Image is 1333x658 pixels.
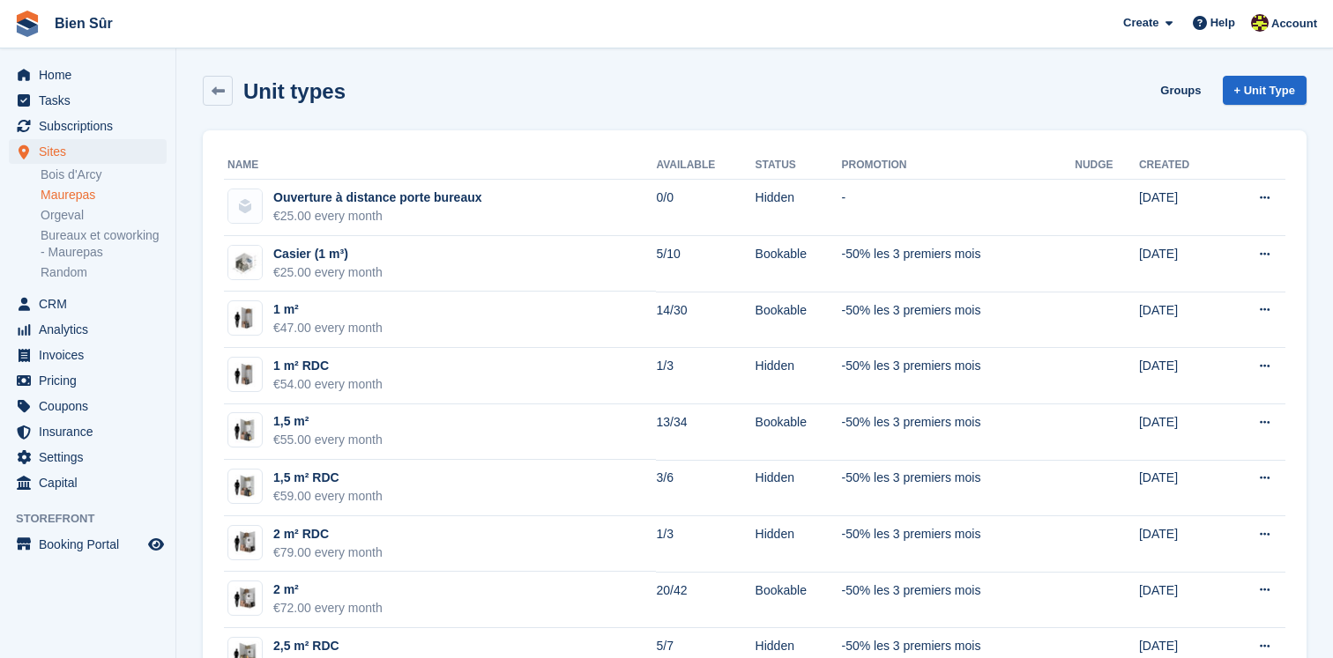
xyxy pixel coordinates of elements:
[1210,14,1235,32] span: Help
[1139,348,1224,404] td: [DATE]
[228,189,262,223] img: blank-unit-type-icon-ffbac7b88ba66c5e286b0e438baccc4b9c83835d4c34f86887a83fc20ec27e7b.svg
[841,572,1075,628] td: -50% les 3 premiers mois
[756,236,842,292] td: Bookable
[16,510,175,528] span: Storefront
[841,404,1075,461] td: -50% les 3 premiers mois
[656,180,755,236] td: 0/0
[273,357,383,375] div: 1 m² RDC
[273,300,383,319] div: 1 m²
[41,227,167,261] a: Bureaux et coworking - Maurepas
[9,368,167,393] a: menu
[656,348,755,404] td: 1/3
[841,516,1075,573] td: -50% les 3 premiers mois
[1139,572,1224,628] td: [DATE]
[41,264,167,281] a: Random
[39,114,145,138] span: Subscriptions
[273,469,383,487] div: 1,5 m² RDC
[9,343,167,367] a: menu
[1123,14,1158,32] span: Create
[228,586,262,611] img: box-2m2.jpg
[1139,292,1224,348] td: [DATE]
[273,189,482,207] div: Ouverture à distance porte bureaux
[756,404,842,461] td: Bookable
[273,637,383,655] div: 2,5 m² RDC
[9,114,167,138] a: menu
[1153,76,1208,105] a: Groups
[14,11,41,37] img: stora-icon-8386f47178a22dfd0bd8f6a31ec36ba5ce8667c1dd55bd0f319d3a0aa187defe.svg
[1139,460,1224,516] td: [DATE]
[39,445,145,469] span: Settings
[656,292,755,348] td: 14/30
[39,368,145,393] span: Pricing
[656,152,755,180] th: Available
[228,418,262,443] img: box-1,5m2.jpg
[9,317,167,342] a: menu
[756,292,842,348] td: Bookable
[1251,14,1269,32] img: Marie Tran
[39,470,145,495] span: Capital
[273,375,383,394] div: €54.00 every month
[145,534,167,555] a: Preview store
[656,236,755,292] td: 5/10
[656,460,755,516] td: 3/6
[243,79,346,103] h2: Unit types
[39,317,145,342] span: Analytics
[273,245,383,263] div: Casier (1 m³)
[228,474,262,499] img: box-1,5m2.jpg
[841,236,1075,292] td: -50% les 3 premiers mois
[656,572,755,628] td: 20/42
[841,460,1075,516] td: -50% les 3 premiers mois
[1139,236,1224,292] td: [DATE]
[9,292,167,316] a: menu
[39,63,145,87] span: Home
[1075,152,1139,180] th: Nudge
[9,419,167,444] a: menu
[656,516,755,573] td: 1/3
[224,152,656,180] th: Name
[656,404,755,461] td: 13/34
[228,362,262,388] img: box-1m2.jpg
[273,525,383,543] div: 2 m² RDC
[39,88,145,113] span: Tasks
[273,543,383,562] div: €79.00 every month
[1139,516,1224,573] td: [DATE]
[1223,76,1307,105] a: + Unit Type
[756,572,842,628] td: Bookable
[39,394,145,418] span: Coupons
[756,180,842,236] td: Hidden
[41,187,167,203] a: Maurepas
[756,460,842,516] td: Hidden
[41,207,167,224] a: Orgeval
[841,292,1075,348] td: -50% les 3 premiers mois
[273,487,383,506] div: €59.00 every month
[9,445,167,469] a: menu
[9,470,167,495] a: menu
[273,580,383,599] div: 2 m²
[9,532,167,557] a: menu
[273,412,383,431] div: 1,5 m²
[39,139,145,164] span: Sites
[9,63,167,87] a: menu
[273,263,383,282] div: €25.00 every month
[228,306,262,331] img: box-1m2.jpg
[273,207,482,225] div: €25.00 every month
[9,394,167,418] a: menu
[1271,15,1317,33] span: Account
[273,599,383,617] div: €72.00 every month
[48,9,120,38] a: Bien Sûr
[841,180,1075,236] td: -
[273,431,383,449] div: €55.00 every month
[841,152,1075,180] th: Promotion
[39,343,145,367] span: Invoices
[39,532,145,557] span: Booking Portal
[228,529,262,555] img: box-2m2.jpg
[756,152,842,180] th: Status
[1139,180,1224,236] td: [DATE]
[1139,404,1224,461] td: [DATE]
[273,319,383,337] div: €47.00 every month
[756,348,842,404] td: Hidden
[9,88,167,113] a: menu
[39,419,145,444] span: Insurance
[228,246,262,279] img: locker%201m3.jpg
[841,348,1075,404] td: -50% les 3 premiers mois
